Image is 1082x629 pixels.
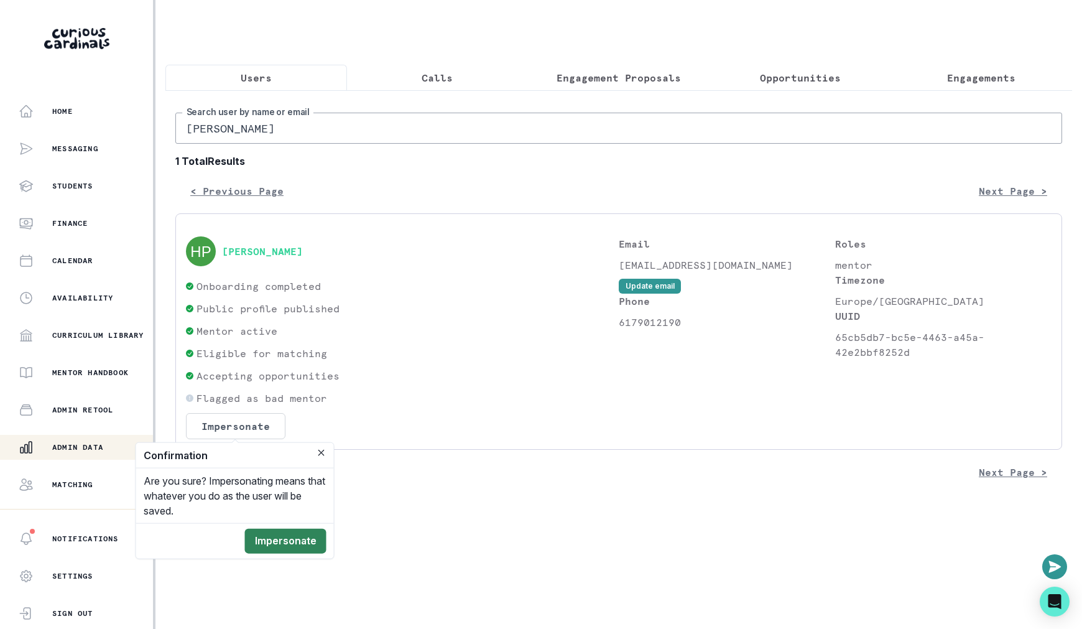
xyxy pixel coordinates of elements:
p: Flagged as bad mentor [197,391,327,406]
p: 65cb5db7-bc5e-4463-a45a-42e2bbf8252d [835,330,1052,360]
header: Confirmation [136,443,334,468]
button: Impersonate [245,529,326,554]
p: Finance [52,218,88,228]
p: Calls [422,70,453,85]
button: Close [314,445,329,460]
button: < Previous Page [175,179,298,203]
p: Matching [52,480,93,490]
p: Onboarding completed [197,279,321,294]
p: Curriculum Library [52,330,144,340]
div: Open Intercom Messenger [1040,587,1070,617]
p: UUID [835,309,1052,324]
p: Settings [52,571,93,581]
button: Next Page > [964,179,1062,203]
p: Eligible for matching [197,346,327,361]
p: Notifications [52,534,119,544]
img: svg [186,236,216,266]
p: Europe/[GEOGRAPHIC_DATA] [835,294,1052,309]
p: Admin Data [52,442,103,452]
p: Users [241,70,272,85]
p: Opportunities [760,70,841,85]
button: [PERSON_NAME] [222,245,303,258]
img: Curious Cardinals Logo [44,28,109,49]
p: Students [52,181,93,191]
button: Impersonate [186,413,285,439]
p: Sign Out [52,608,93,618]
button: Update email [619,279,681,294]
p: Home [52,106,73,116]
p: Phone [619,294,835,309]
p: Mentor Handbook [52,368,129,378]
p: Engagements [947,70,1015,85]
p: Public profile published [197,301,340,316]
p: Availability [52,293,113,303]
p: mentor [835,258,1052,273]
p: Engagement Proposals [557,70,681,85]
div: Are you sure? Impersonating means that whatever you do as the user will be saved. [136,468,334,523]
p: Roles [835,236,1052,251]
button: Open or close messaging widget [1042,554,1067,579]
p: Calendar [52,256,93,266]
p: Mentor active [197,324,277,338]
p: Email [619,236,835,251]
p: Messaging [52,144,98,154]
p: [EMAIL_ADDRESS][DOMAIN_NAME] [619,258,835,273]
b: 1 Total Results [175,154,1062,169]
p: 6179012190 [619,315,835,330]
p: Timezone [835,273,1052,287]
button: Next Page > [964,460,1062,485]
p: Admin Retool [52,405,113,415]
p: Accepting opportunities [197,368,340,383]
